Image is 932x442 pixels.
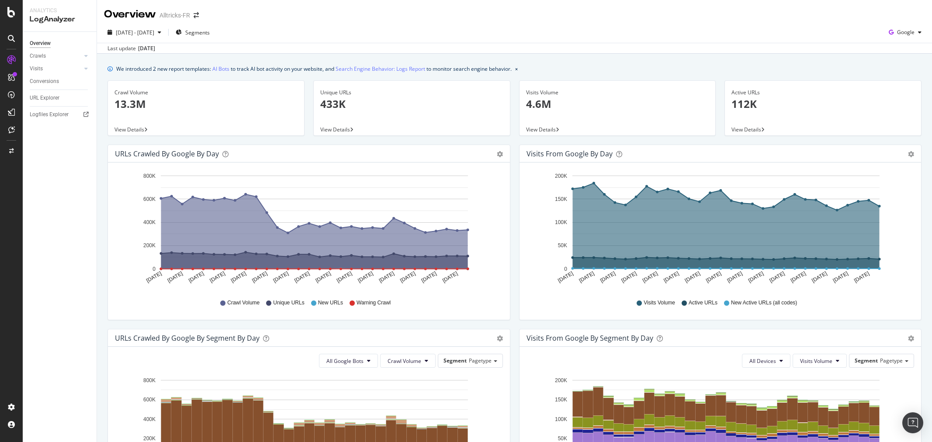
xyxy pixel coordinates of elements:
button: Google [885,25,925,39]
span: Unique URLs [273,299,304,307]
text: [DATE] [336,270,353,284]
text: 200K [143,435,156,442]
text: [DATE] [811,270,828,284]
text: [DATE] [620,270,638,284]
button: All Google Bots [319,354,378,368]
text: 200K [143,243,156,249]
div: URLs Crawled by Google by day [115,149,219,158]
text: [DATE] [726,270,743,284]
span: Warning Crawl [357,299,391,307]
svg: A chart. [527,169,911,291]
div: gear [497,151,503,157]
text: [DATE] [683,270,701,284]
text: [DATE] [557,270,574,284]
span: Crawl Volume [388,357,421,365]
text: [DATE] [768,270,786,284]
div: Crawl Volume [114,89,298,97]
div: Crawls [30,52,46,61]
text: [DATE] [599,270,617,284]
p: 13.3M [114,97,298,111]
text: 200K [554,173,567,179]
span: View Details [114,126,144,133]
text: [DATE] [145,270,163,284]
button: Crawl Volume [380,354,436,368]
button: [DATE] - [DATE] [104,25,165,39]
span: Segment [443,357,467,364]
text: [DATE] [251,270,268,284]
div: Alltricks-FR [159,11,190,20]
div: info banner [107,64,922,73]
text: 100K [554,416,567,422]
button: All Devices [742,354,790,368]
span: Pagetype [880,357,903,364]
text: 100K [554,219,567,225]
a: Overview [30,39,90,48]
span: Segment [855,357,878,364]
div: LogAnalyzer [30,14,90,24]
p: 4.6M [526,97,709,111]
text: [DATE] [705,270,722,284]
text: 600K [143,196,156,202]
a: Conversions [30,77,90,86]
text: [DATE] [272,270,290,284]
text: [DATE] [378,270,395,284]
text: 600K [143,397,156,403]
p: 433K [320,97,503,111]
svg: A chart. [115,169,499,291]
div: Active URLs [731,89,915,97]
text: [DATE] [209,270,226,284]
span: View Details [526,126,556,133]
text: 50K [558,435,567,442]
text: 50K [558,243,567,249]
text: 800K [143,377,156,383]
div: We introduced 2 new report templates: to track AI bot activity on your website, and to monitor se... [116,64,512,73]
text: 150K [554,196,567,202]
span: Visits Volume [644,299,675,307]
div: Overview [104,7,156,22]
div: gear [908,335,914,342]
span: View Details [320,126,350,133]
span: New Active URLs (all codes) [731,299,797,307]
button: Segments [172,25,213,39]
a: Visits [30,64,82,73]
text: [DATE] [832,270,849,284]
div: URL Explorer [30,93,59,103]
text: [DATE] [578,270,595,284]
text: 0 [152,266,156,272]
text: 150K [554,397,567,403]
span: Google [897,28,915,36]
div: Analytics [30,7,90,14]
div: gear [908,151,914,157]
text: [DATE] [187,270,205,284]
a: Logfiles Explorer [30,110,90,119]
div: Visits [30,64,43,73]
text: 400K [143,219,156,225]
span: All Google Bots [326,357,364,365]
button: close banner [513,62,520,75]
span: All Devices [749,357,776,365]
text: [DATE] [789,270,807,284]
div: Visits from Google by day [527,149,613,158]
div: arrow-right-arrow-left [194,12,199,18]
span: Active URLs [689,299,717,307]
a: URL Explorer [30,93,90,103]
span: Visits Volume [800,357,832,365]
text: [DATE] [230,270,247,284]
span: New URLs [318,299,343,307]
div: Visits from Google By Segment By Day [527,334,653,342]
text: [DATE] [662,270,680,284]
text: [DATE] [420,270,438,284]
div: Visits Volume [526,89,709,97]
span: Crawl Volume [227,299,260,307]
span: Segments [185,29,210,36]
p: 112K [731,97,915,111]
a: AI Bots [212,64,229,73]
span: Pagetype [469,357,492,364]
text: [DATE] [293,270,311,284]
div: Last update [107,45,155,52]
text: 400K [143,416,156,422]
span: View Details [731,126,761,133]
div: gear [497,335,503,342]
